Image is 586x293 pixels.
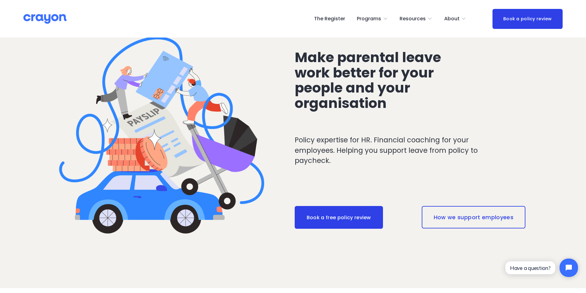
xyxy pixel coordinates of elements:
[444,14,460,23] span: About
[357,14,381,23] span: Programs
[492,9,563,29] a: Book a policy review
[295,48,444,113] span: Make parental leave work better for your people and your organisation
[357,14,388,24] a: folder dropdown
[444,14,466,24] a: folder dropdown
[314,14,345,24] a: The Register
[295,135,503,166] p: Policy expertise for HR. Financial coaching for your employees. Helping you support leave from po...
[400,14,433,24] a: folder dropdown
[422,206,525,228] a: How we support employees
[295,206,383,229] a: Book a free policy review
[500,253,583,282] iframe: Tidio Chat
[400,14,426,23] span: Resources
[23,14,66,24] img: Crayon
